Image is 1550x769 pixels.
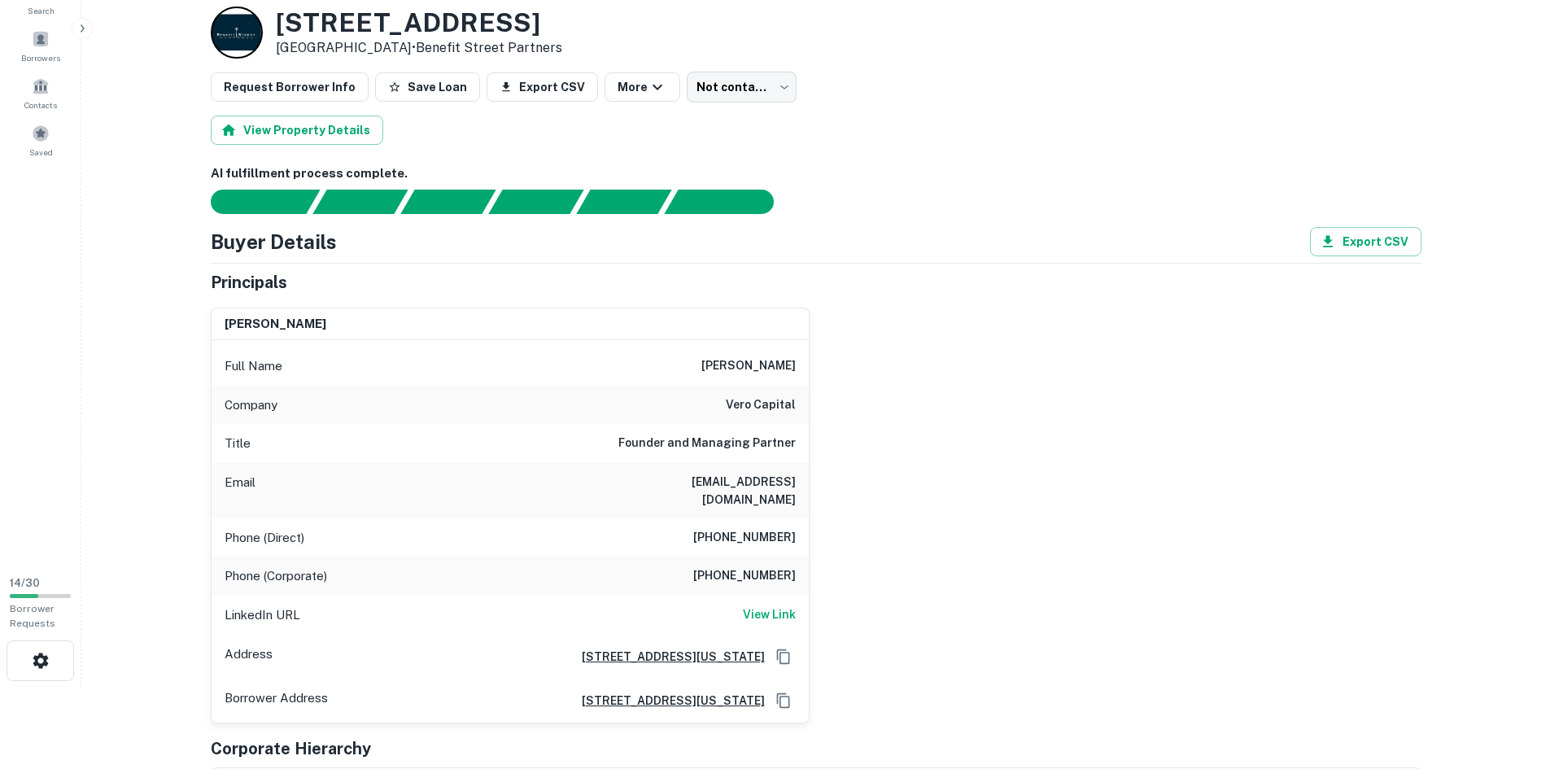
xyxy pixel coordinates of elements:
[225,688,328,713] p: Borrower Address
[191,190,313,214] div: Sending borrower request to AI...
[569,692,765,710] a: [STREET_ADDRESS][US_STATE]
[225,395,277,415] p: Company
[211,72,369,102] button: Request Borrower Info
[1469,639,1550,717] iframe: Chat Widget
[211,116,383,145] button: View Property Details
[618,434,796,453] h6: Founder and Managing Partner
[693,566,796,586] h6: [PHONE_NUMBER]
[375,72,480,102] button: Save Loan
[416,40,562,55] a: Benefit Street Partners
[5,24,76,68] a: Borrowers
[276,7,562,38] h3: [STREET_ADDRESS]
[225,315,326,334] h6: [PERSON_NAME]
[400,190,496,214] div: Documents found, AI parsing details...
[211,227,337,256] h4: Buyer Details
[225,528,304,548] p: Phone (Direct)
[576,190,671,214] div: Principals found, still searching for contact information. This may take time...
[211,270,287,295] h5: Principals
[211,164,1421,183] h6: AI fulfillment process complete.
[24,98,57,111] span: Contacts
[225,473,255,509] p: Email
[211,736,371,761] h5: Corporate Hierarchy
[743,605,796,625] a: View Link
[665,190,793,214] div: AI fulfillment process complete.
[225,356,282,376] p: Full Name
[225,434,251,453] p: Title
[29,146,53,159] span: Saved
[225,644,273,669] p: Address
[488,190,583,214] div: Principals found, AI now looking for contact information...
[312,190,408,214] div: Your request is received and processing...
[743,605,796,623] h6: View Link
[693,528,796,548] h6: [PHONE_NUMBER]
[5,71,76,115] a: Contacts
[726,395,796,415] h6: vero capital
[569,648,765,666] a: [STREET_ADDRESS][US_STATE]
[487,72,598,102] button: Export CSV
[276,38,562,58] p: [GEOGRAPHIC_DATA] •
[225,566,327,586] p: Phone (Corporate)
[21,51,60,64] span: Borrowers
[225,605,300,625] p: LinkedIn URL
[771,644,796,669] button: Copy Address
[771,688,796,713] button: Copy Address
[600,473,796,509] h6: [EMAIL_ADDRESS][DOMAIN_NAME]
[701,356,796,376] h6: [PERSON_NAME]
[28,4,55,17] span: Search
[1310,227,1421,256] button: Export CSV
[687,72,797,103] div: Not contacted
[10,577,40,589] span: 14 / 30
[5,118,76,162] a: Saved
[605,72,680,102] button: More
[10,603,55,629] span: Borrower Requests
